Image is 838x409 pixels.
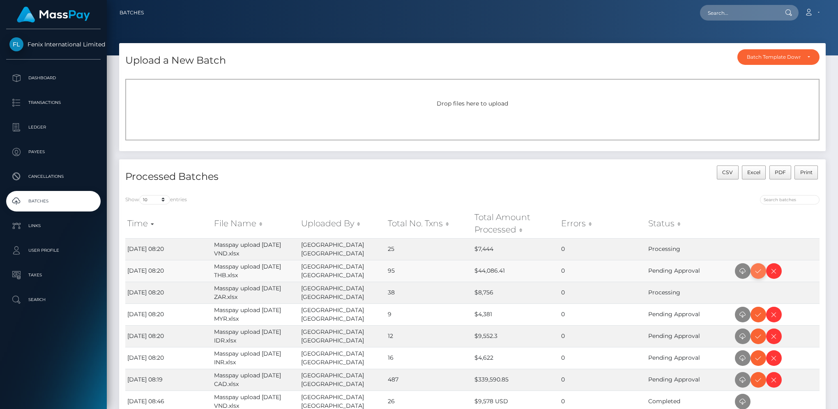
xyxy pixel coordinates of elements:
img: MassPay Logo [17,7,90,23]
p: Cancellations [9,170,97,183]
p: Batches [9,195,97,207]
img: Fenix International Limited [9,37,23,51]
td: [DATE] 08:20 [125,347,212,369]
input: Search batches [760,195,820,204]
label: Show entries [125,195,187,204]
p: Transactions [9,97,97,109]
a: Dashboard [6,68,101,88]
td: 0 [559,303,646,325]
p: Dashboard [9,72,97,84]
a: Payees [6,142,101,162]
button: PDF [769,165,792,179]
td: [DATE] 08:20 [125,325,212,347]
td: 0 [559,347,646,369]
span: CSV [722,169,733,175]
td: $8,756 [472,282,559,303]
td: [GEOGRAPHIC_DATA] [GEOGRAPHIC_DATA] [299,238,386,260]
th: Status: activate to sort column ascending [646,209,733,238]
td: 9 [386,303,472,325]
td: [DATE] 08:20 [125,238,212,260]
td: Pending Approval [646,369,733,391]
td: $4,381 [472,303,559,325]
td: [GEOGRAPHIC_DATA] [GEOGRAPHIC_DATA] [299,260,386,282]
td: Masspay upload [DATE] ZAR.xlsx [212,282,299,303]
button: Print [794,165,818,179]
td: Masspay upload [DATE] VND.xlsx [212,238,299,260]
h4: Upload a New Batch [125,53,226,68]
select: Showentries [139,195,170,204]
td: 0 [559,282,646,303]
td: 16 [386,347,472,369]
td: 487 [386,369,472,391]
a: Ledger [6,117,101,138]
th: Uploaded By: activate to sort column ascending [299,209,386,238]
td: $4,622 [472,347,559,369]
td: $9,552.3 [472,325,559,347]
p: Payees [9,146,97,158]
th: Total No. Txns: activate to sort column ascending [386,209,472,238]
span: Fenix International Limited [6,41,101,48]
td: Masspay upload [DATE] MYR.xlsx [212,303,299,325]
td: 95 [386,260,472,282]
td: 0 [559,369,646,391]
td: [GEOGRAPHIC_DATA] [GEOGRAPHIC_DATA] [299,369,386,391]
span: Drop files here to upload [437,100,508,107]
span: Print [800,169,813,175]
td: [DATE] 08:20 [125,260,212,282]
th: File Name: activate to sort column ascending [212,209,299,238]
td: [GEOGRAPHIC_DATA] [GEOGRAPHIC_DATA] [299,325,386,347]
th: Time: activate to sort column ascending [125,209,212,238]
th: Errors: activate to sort column ascending [559,209,646,238]
td: Pending Approval [646,303,733,325]
td: Pending Approval [646,260,733,282]
td: $44,086.41 [472,260,559,282]
p: Taxes [9,269,97,281]
a: Links [6,216,101,236]
td: 0 [559,260,646,282]
button: CSV [717,165,739,179]
td: Masspay upload [DATE] THB.xlsx [212,260,299,282]
p: Links [9,220,97,232]
td: $339,590.85 [472,369,559,391]
h4: Processed Batches [125,170,466,184]
td: [GEOGRAPHIC_DATA] [GEOGRAPHIC_DATA] [299,347,386,369]
td: Pending Approval [646,325,733,347]
td: $7,444 [472,238,559,260]
th: Total Amount Processed: activate to sort column ascending [472,209,559,238]
span: PDF [775,169,786,175]
a: Transactions [6,92,101,113]
span: Excel [747,169,760,175]
a: Search [6,290,101,310]
td: [GEOGRAPHIC_DATA] [GEOGRAPHIC_DATA] [299,282,386,303]
input: Search... [700,5,777,21]
td: 0 [559,238,646,260]
div: Batch Template Download [747,54,801,60]
a: Cancellations [6,166,101,187]
button: Excel [742,165,766,179]
td: [DATE] 08:20 [125,303,212,325]
a: User Profile [6,240,101,261]
p: Ledger [9,121,97,133]
td: Processing [646,282,733,303]
p: User Profile [9,244,97,257]
td: Masspay upload [DATE] CAD.xlsx [212,369,299,391]
a: Batches [6,191,101,211]
td: Pending Approval [646,347,733,369]
td: Masspay upload [DATE] IDR.xlsx [212,325,299,347]
td: [GEOGRAPHIC_DATA] [GEOGRAPHIC_DATA] [299,303,386,325]
a: Taxes [6,265,101,285]
a: Batches [120,4,144,21]
td: [DATE] 08:20 [125,282,212,303]
button: Batch Template Download [737,49,820,65]
td: [DATE] 08:19 [125,369,212,391]
td: 0 [559,325,646,347]
td: 25 [386,238,472,260]
td: 38 [386,282,472,303]
td: Masspay upload [DATE] INR.xlsx [212,347,299,369]
td: Processing [646,238,733,260]
td: 12 [386,325,472,347]
p: Search [9,294,97,306]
